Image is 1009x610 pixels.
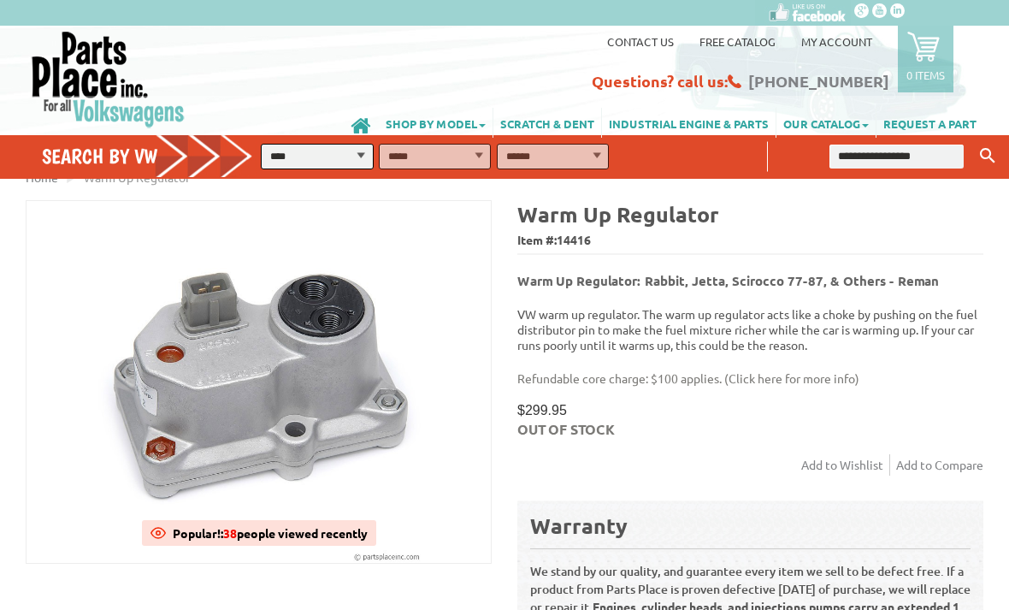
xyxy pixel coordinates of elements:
[776,108,876,138] a: OUR CATALOG
[801,34,872,49] a: My Account
[729,370,855,386] a: Click here for more info
[223,525,237,541] span: 38
[898,26,953,92] a: 0 items
[975,142,1000,170] button: Keyword Search
[517,370,971,388] p: Refundable core charge: $100 applies. ( )
[906,68,945,82] p: 0 items
[150,525,166,541] img: View
[876,108,983,138] a: REQUEST A PART
[493,108,601,138] a: SCRATCH & DENT
[557,232,591,247] span: 14416
[30,30,186,128] img: Parts Place Inc!
[42,144,264,169] h4: Search by VW
[607,34,674,49] a: Contact us
[173,520,368,546] div: Popular!: people viewed recently
[517,402,567,418] span: $299.95
[530,512,971,540] div: Warranty
[517,200,719,228] b: Warm Up Regulator
[379,108,493,138] a: SHOP BY MODEL
[517,306,983,352] p: VW warm up regulator. The warm up regulator acts like a choke by pushing on the fuel distributor ...
[602,108,776,138] a: INDUSTRIAL ENGINE & PARTS
[517,420,615,438] span: Out of stock
[27,201,491,563] img: Warm Up Regulator
[517,272,939,289] b: Warm Up Regulator: Rabbit, Jetta, Scirocco 77-87, & Others - Reman
[801,454,890,476] a: Add to Wishlist
[896,454,983,476] a: Add to Compare
[699,34,776,49] a: Free Catalog
[517,228,983,253] span: Item #:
